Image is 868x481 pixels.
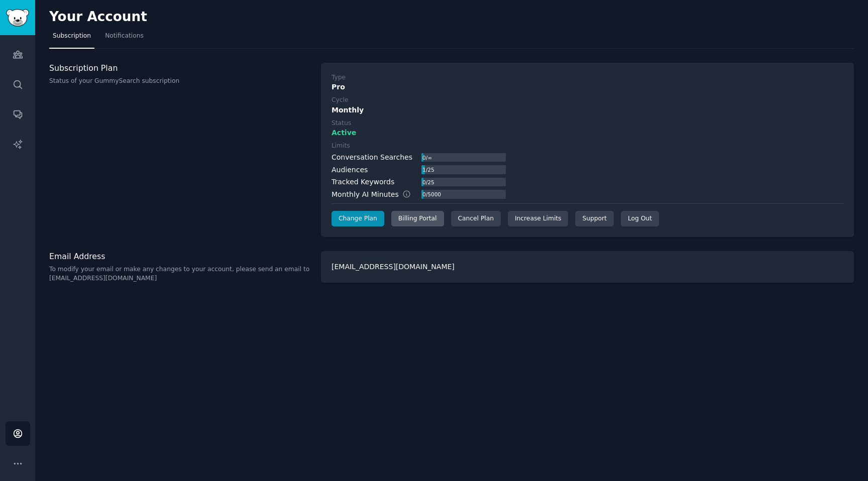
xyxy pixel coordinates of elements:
div: Log Out [621,211,659,227]
p: To modify your email or make any changes to your account, please send an email to [EMAIL_ADDRESS]... [49,265,310,283]
div: Cycle [332,96,348,105]
div: Billing Portal [391,211,444,227]
div: Conversation Searches [332,152,412,163]
a: Change Plan [332,211,384,227]
div: Monthly [332,105,843,115]
p: Status of your GummySearch subscription [49,77,310,86]
div: 1 / 25 [421,165,435,174]
h2: Your Account [49,9,147,25]
div: 0 / 5000 [421,190,442,199]
span: Active [332,128,356,138]
div: [EMAIL_ADDRESS][DOMAIN_NAME] [321,251,854,283]
span: Notifications [105,32,144,41]
a: Support [575,211,613,227]
div: Cancel Plan [451,211,501,227]
div: 0 / ∞ [421,153,432,162]
img: GummySearch logo [6,9,29,27]
div: Status [332,119,351,128]
div: Type [332,73,346,82]
div: Tracked Keywords [332,177,394,187]
a: Increase Limits [508,211,569,227]
div: Limits [332,142,350,151]
h3: Email Address [49,251,310,262]
h3: Subscription Plan [49,63,310,73]
div: 0 / 25 [421,178,435,187]
div: Monthly AI Minutes [332,189,421,200]
span: Subscription [53,32,91,41]
a: Subscription [49,28,94,49]
a: Notifications [101,28,147,49]
div: Pro [332,82,843,92]
div: Audiences [332,165,368,175]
